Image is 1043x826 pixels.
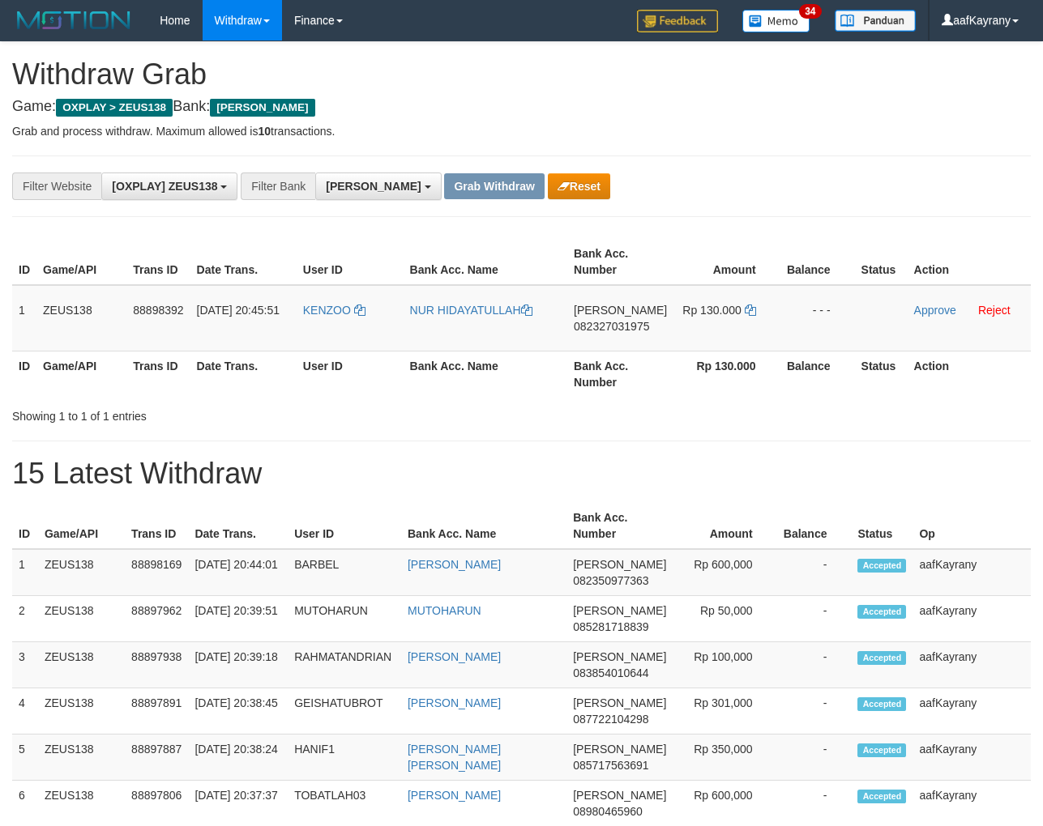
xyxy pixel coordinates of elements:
span: [PERSON_NAME] [573,558,666,571]
span: [PERSON_NAME] [573,743,666,756]
span: [PERSON_NAME] [573,650,666,663]
td: ZEUS138 [38,734,125,781]
span: [PERSON_NAME] [573,604,666,617]
span: 34 [799,4,821,19]
span: Accepted [857,790,906,803]
td: ZEUS138 [38,549,125,596]
span: Copy 085717563691 to clipboard [573,759,648,772]
th: Balance [777,503,852,549]
th: User ID [297,351,404,397]
th: Status [855,351,908,397]
td: Rp 100,000 [673,642,776,688]
strong: 10 [258,125,271,138]
button: Grab Withdraw [444,173,544,199]
th: Bank Acc. Name [404,351,567,397]
td: GEISHATUBROT [288,688,401,734]
td: - [777,596,852,642]
td: 88897887 [125,734,188,781]
a: [PERSON_NAME] [408,558,501,571]
span: [PERSON_NAME] [326,180,421,193]
th: Action [908,239,1031,285]
th: Status [851,503,913,549]
td: ZEUS138 [38,596,125,642]
td: - - - [780,285,855,351]
a: NUR HIDAYATULLAH [410,304,532,317]
td: aafKayrany [913,596,1031,642]
td: 88897891 [125,688,188,734]
th: Game/API [38,503,125,549]
span: Copy 085281718839 to clipboard [573,620,648,633]
td: [DATE] 20:38:24 [188,734,288,781]
img: Feedback.jpg [637,10,718,32]
a: [PERSON_NAME] [408,650,501,663]
td: Rp 600,000 [673,549,776,596]
span: Copy 08980465960 to clipboard [573,805,643,818]
div: Filter Bank [241,172,315,200]
td: ZEUS138 [38,642,125,688]
button: [OXPLAY] ZEUS138 [101,172,237,200]
th: Bank Acc. Name [401,503,566,549]
th: Date Trans. [188,503,288,549]
a: [PERSON_NAME] [PERSON_NAME] [408,743,501,772]
div: Showing 1 to 1 of 1 entries [12,402,422,424]
th: Amount [673,503,776,549]
th: Date Trans. [190,351,297,397]
td: aafKayrany [913,688,1031,734]
th: User ID [288,503,401,549]
th: Trans ID [125,503,188,549]
span: [DATE] 20:45:51 [197,304,280,317]
th: Action [908,351,1031,397]
span: Accepted [857,651,906,665]
p: Grab and process withdraw. Maximum allowed is transactions. [12,123,1031,139]
td: ZEUS138 [36,285,126,351]
th: ID [12,503,38,549]
h1: Withdraw Grab [12,58,1031,91]
th: Date Trans. [190,239,297,285]
img: Button%20Memo.svg [742,10,810,32]
div: Filter Website [12,172,101,200]
th: Status [855,239,908,285]
td: MUTOHARUN [288,596,401,642]
span: Copy 087722104298 to clipboard [573,713,648,726]
img: panduan.png [835,10,916,32]
td: [DATE] 20:38:45 [188,688,288,734]
span: KENZOO [303,304,351,317]
th: Op [913,503,1031,549]
td: 88897962 [125,596,188,642]
th: Game/API [36,239,126,285]
td: 5 [12,734,38,781]
td: Rp 301,000 [673,688,776,734]
td: 2 [12,596,38,642]
th: User ID [297,239,404,285]
th: Trans ID [126,351,190,397]
h1: 15 Latest Withdraw [12,458,1031,490]
th: Bank Acc. Name [404,239,567,285]
td: - [777,688,852,734]
td: [DATE] 20:39:18 [188,642,288,688]
td: aafKayrany [913,642,1031,688]
span: Accepted [857,743,906,757]
a: [PERSON_NAME] [408,696,501,709]
span: [PERSON_NAME] [573,789,666,802]
td: BARBEL [288,549,401,596]
th: Trans ID [126,239,190,285]
span: Accepted [857,697,906,711]
td: RAHMATANDRIAN [288,642,401,688]
span: Accepted [857,559,906,573]
span: [PERSON_NAME] [210,99,314,117]
a: [PERSON_NAME] [408,789,501,802]
img: MOTION_logo.png [12,8,135,32]
th: Bank Acc. Number [566,503,673,549]
td: 4 [12,688,38,734]
th: Rp 130.000 [673,351,780,397]
td: - [777,734,852,781]
span: [PERSON_NAME] [573,696,666,709]
span: Rp 130.000 [682,304,741,317]
span: Accepted [857,605,906,619]
a: KENZOO [303,304,365,317]
th: ID [12,351,36,397]
span: Copy 082327031975 to clipboard [574,320,649,333]
span: [PERSON_NAME] [574,304,667,317]
td: aafKayrany [913,549,1031,596]
span: OXPLAY > ZEUS138 [56,99,173,117]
